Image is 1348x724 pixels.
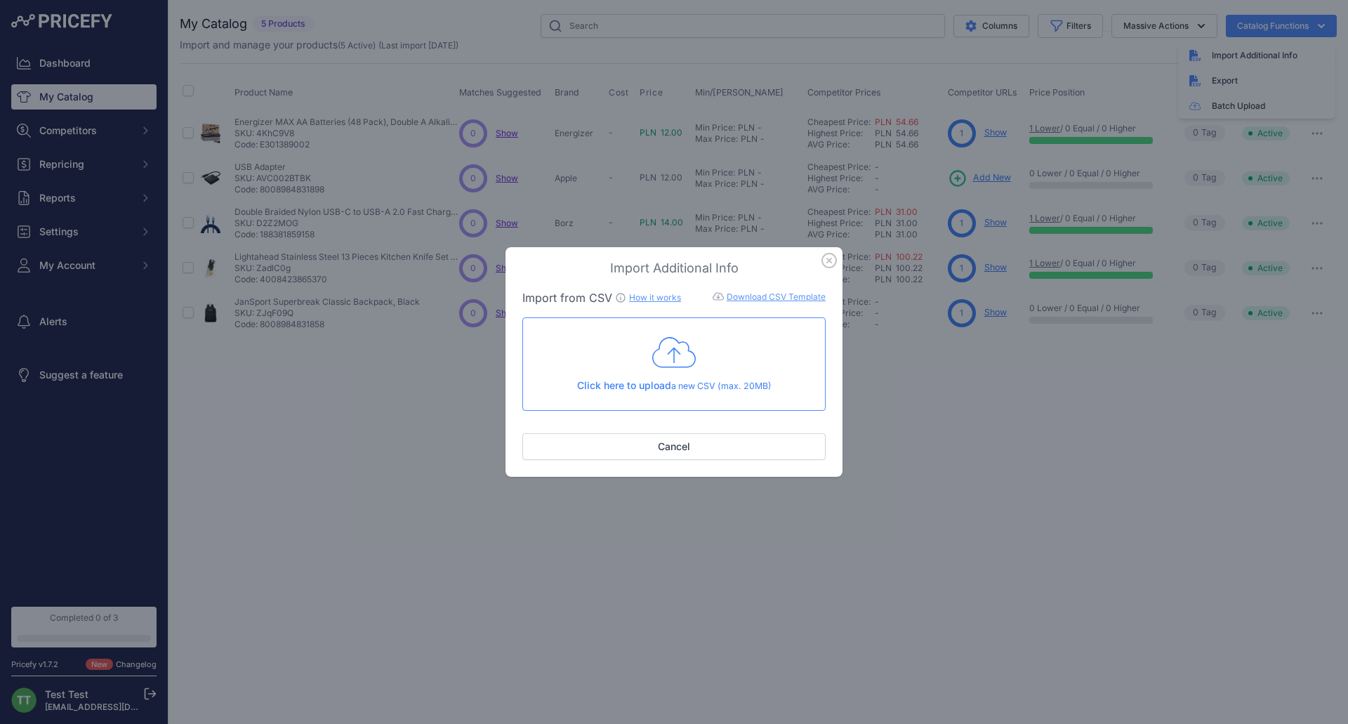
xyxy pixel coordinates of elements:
span: Import from CSV [522,291,612,305]
span: Click here to upload [577,379,671,391]
a: Download CSV Template [727,291,826,302]
a: How it works [629,292,681,303]
button: Cancel [522,433,826,460]
p: a new CSV (max. 20MB) [534,379,814,393]
h3: Import Additional Info [522,258,826,278]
